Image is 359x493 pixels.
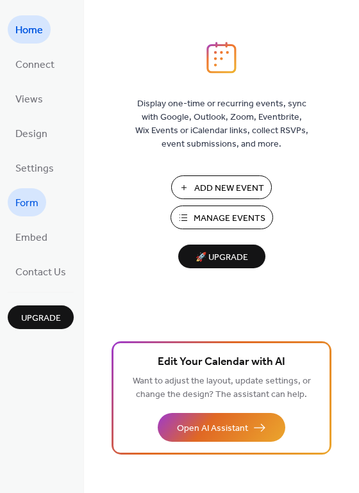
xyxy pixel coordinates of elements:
[15,228,47,248] span: Embed
[15,90,43,110] span: Views
[15,20,43,41] span: Home
[15,263,66,283] span: Contact Us
[8,15,51,44] a: Home
[133,373,311,403] span: Want to adjust the layout, update settings, or change the design? The assistant can help.
[178,245,265,268] button: 🚀 Upgrade
[171,206,273,229] button: Manage Events
[8,188,46,216] a: Form
[8,223,55,251] a: Embed
[8,119,55,147] a: Design
[186,249,258,266] span: 🚀 Upgrade
[177,422,248,435] span: Open AI Assistant
[8,305,74,329] button: Upgrade
[171,175,272,199] button: Add New Event
[135,97,308,151] span: Display one-time or recurring events, sync with Google, Outlook, Zoom, Eventbrite, Wix Events or ...
[15,193,38,214] span: Form
[194,212,265,225] span: Manage Events
[158,353,285,371] span: Edit Your Calendar with AI
[8,154,62,182] a: Settings
[8,85,51,113] a: Views
[15,124,47,145] span: Design
[8,257,74,286] a: Contact Us
[15,55,54,76] span: Connect
[15,159,54,179] span: Settings
[158,413,285,442] button: Open AI Assistant
[194,182,264,195] span: Add New Event
[21,312,61,325] span: Upgrade
[206,42,236,74] img: logo_icon.svg
[8,50,62,78] a: Connect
